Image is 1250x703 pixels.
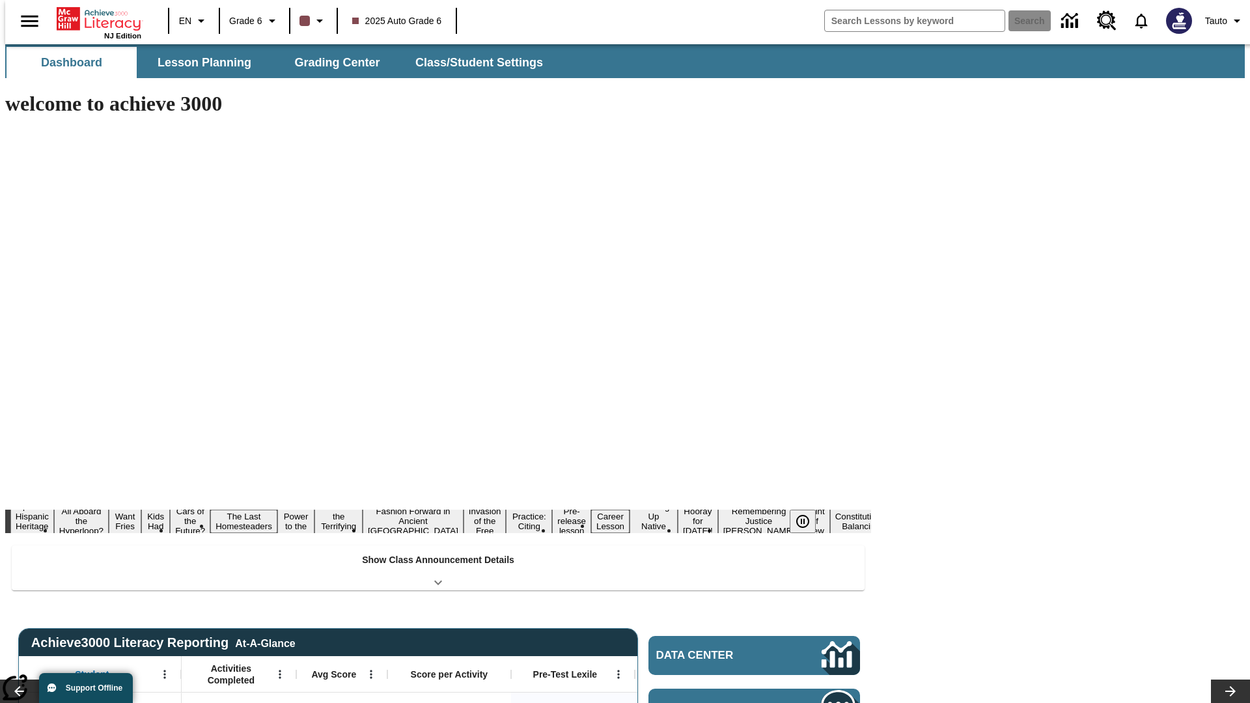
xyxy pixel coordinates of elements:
span: NJ Edition [104,32,141,40]
button: Open Menu [155,665,174,684]
button: Slide 11 Mixed Practice: Citing Evidence [506,500,552,543]
button: Slide 6 The Last Homesteaders [210,510,277,533]
div: At-A-Glance [235,635,295,650]
span: Pre-Test Lexile [533,669,598,680]
div: Show Class Announcement Details [12,545,865,590]
button: Lesson Planning [139,47,270,78]
span: 2025 Auto Grade 6 [352,14,442,28]
button: Slide 8 Attack of the Terrifying Tomatoes [314,500,363,543]
button: Slide 4 Dirty Jobs Kids Had To Do [141,490,170,553]
button: Slide 7 Solar Power to the People [277,500,315,543]
button: Class/Student Settings [405,47,553,78]
input: search field [825,10,1005,31]
button: Open Menu [270,665,290,684]
button: Dashboard [7,47,137,78]
div: Pause [790,510,829,533]
button: Slide 12 Pre-release lesson [552,504,591,538]
button: Slide 5 Cars of the Future? [170,504,210,538]
button: Pause [790,510,816,533]
a: Home [57,6,141,32]
span: Score per Activity [411,669,488,680]
div: SubNavbar [5,47,555,78]
span: Data Center [656,649,778,662]
button: Lesson carousel, Next [1211,680,1250,703]
img: Avatar [1166,8,1192,34]
span: Activities Completed [188,663,274,686]
button: Profile/Settings [1200,9,1250,33]
button: Slide 1 ¡Viva Hispanic Heritage Month! [10,500,54,543]
button: Grade: Grade 6, Select a grade [224,9,285,33]
button: Language: EN, Select a language [173,9,215,33]
span: Achieve3000 Literacy Reporting [31,635,296,650]
h1: welcome to achieve 3000 [5,92,871,116]
button: Slide 15 Hooray for Constitution Day! [678,504,718,538]
button: Support Offline [39,673,133,703]
span: Support Offline [66,683,122,693]
button: Slide 3 Do You Want Fries With That? [109,490,141,553]
button: Slide 10 The Invasion of the Free CD [464,495,507,547]
p: Show Class Announcement Details [362,553,514,567]
span: Grade 6 [229,14,262,28]
button: Slide 14 Cooking Up Native Traditions [630,500,678,543]
button: Slide 13 Career Lesson [591,510,630,533]
button: Open side menu [10,2,49,40]
span: Avg Score [311,669,356,680]
div: Home [57,5,141,40]
a: Data Center [648,636,860,675]
span: Tauto [1205,14,1227,28]
button: Open Menu [609,665,628,684]
div: SubNavbar [5,44,1245,78]
button: Grading Center [272,47,402,78]
button: Slide 2 All Aboard the Hyperloop? [54,504,109,538]
button: Open Menu [361,665,381,684]
button: Class color is dark brown. Change class color [294,9,333,33]
a: Notifications [1124,4,1158,38]
button: Slide 16 Remembering Justice O'Connor [718,504,800,538]
button: Slide 9 Fashion Forward in Ancient Rome [363,504,464,538]
span: EN [179,14,191,28]
button: Slide 18 The Constitution's Balancing Act [830,500,893,543]
a: Resource Center, Will open in new tab [1089,3,1124,38]
span: Student [75,669,109,680]
button: Select a new avatar [1158,4,1200,38]
a: Data Center [1053,3,1089,39]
